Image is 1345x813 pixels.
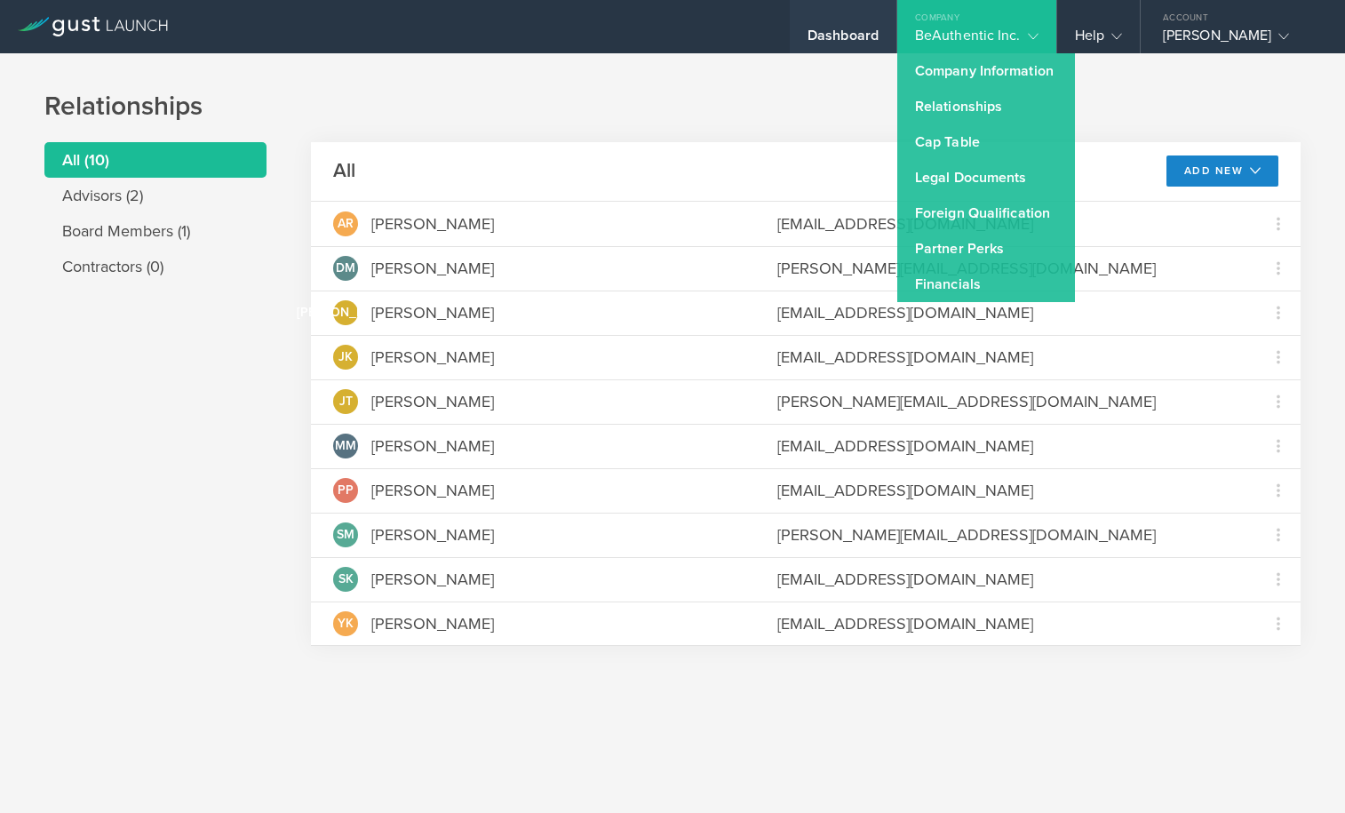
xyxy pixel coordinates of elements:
div: [PERSON_NAME] [371,301,494,324]
div: [EMAIL_ADDRESS][DOMAIN_NAME] [777,612,1234,635]
div: [PERSON_NAME][EMAIL_ADDRESS][DOMAIN_NAME] [777,390,1234,413]
div: [EMAIL_ADDRESS][DOMAIN_NAME] [777,212,1234,235]
div: [PERSON_NAME] [371,568,494,591]
div: [EMAIL_ADDRESS][DOMAIN_NAME] [777,479,1234,502]
li: All (10) [44,142,267,178]
span: SM [337,529,354,541]
div: [PERSON_NAME] [371,434,494,458]
div: [EMAIL_ADDRESS][DOMAIN_NAME] [777,346,1234,369]
span: YK [338,618,354,630]
span: SK [338,573,354,586]
span: JT [339,395,353,408]
button: Add New [1166,155,1279,187]
li: Contractors (0) [44,249,267,284]
div: [PERSON_NAME] [371,212,494,235]
span: JK [338,351,353,363]
div: Help [1075,27,1122,53]
span: PP [338,484,354,497]
span: [PERSON_NAME] [297,307,394,319]
div: [PERSON_NAME] [371,612,494,635]
div: Dashboard [808,27,879,53]
div: [PERSON_NAME] [371,257,494,280]
div: [PERSON_NAME][EMAIL_ADDRESS][DOMAIN_NAME] [777,257,1234,280]
h2: All [333,158,355,184]
span: MM [335,440,356,452]
span: DM [336,262,355,275]
div: [EMAIL_ADDRESS][DOMAIN_NAME] [777,568,1234,591]
li: Advisors (2) [44,178,267,213]
div: [PERSON_NAME] [371,523,494,546]
h1: Relationships [44,89,1301,124]
div: [EMAIL_ADDRESS][DOMAIN_NAME] [777,301,1234,324]
div: [PERSON_NAME] [371,346,494,369]
div: BeAuthentic Inc. [915,27,1039,53]
div: [EMAIL_ADDRESS][DOMAIN_NAME] [777,434,1234,458]
span: AR [338,218,354,230]
li: Board Members (1) [44,213,267,249]
iframe: Chat Widget [1256,728,1345,813]
div: [PERSON_NAME] [371,390,494,413]
div: [PERSON_NAME] [371,479,494,502]
div: [PERSON_NAME] [1163,27,1314,53]
div: [PERSON_NAME][EMAIL_ADDRESS][DOMAIN_NAME] [777,523,1234,546]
